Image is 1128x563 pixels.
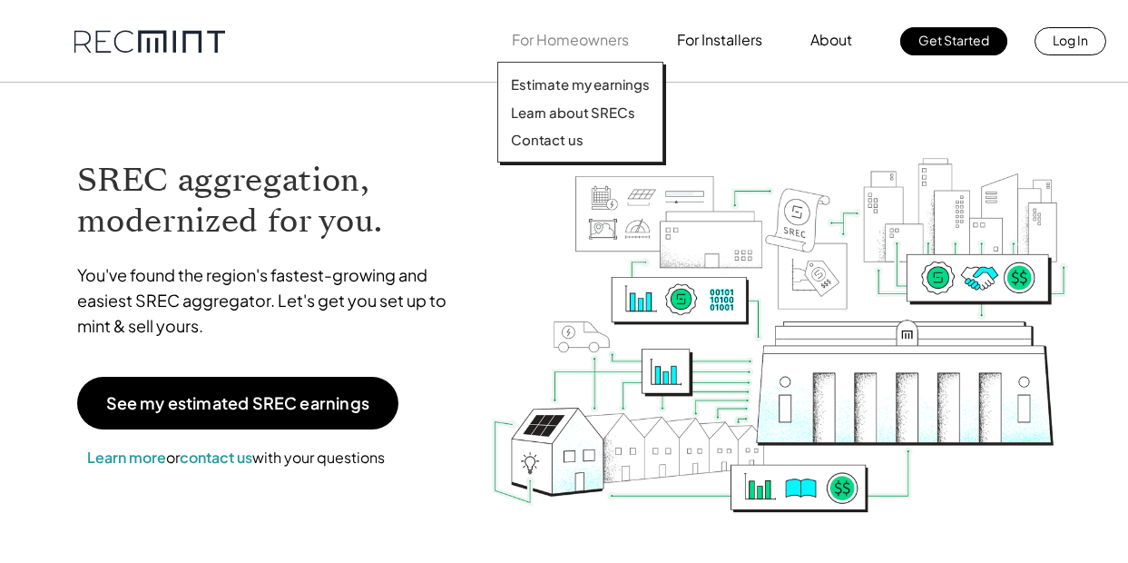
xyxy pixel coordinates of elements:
a: Contact us [511,131,650,149]
a: Log In [1035,27,1106,55]
p: For Homeowners [512,27,629,53]
p: or with your questions [77,446,395,469]
a: See my estimated SREC earnings [77,377,398,430]
p: Contact us [511,131,584,149]
p: You've found the region's fastest-growing and easiest SREC aggregator. Let's get you set up to mi... [77,262,464,339]
p: Log In [1053,27,1088,53]
p: Get Started [918,27,989,53]
a: contact us [180,448,252,467]
a: Estimate my earnings [511,75,650,94]
a: Get Started [900,27,1007,55]
a: Learn more [87,448,166,467]
p: See my estimated SREC earnings [106,395,369,411]
h1: SREC aggregation, modernized for you. [77,160,464,242]
a: Learn about SRECs [511,104,650,122]
p: For Installers [677,27,762,53]
p: About [810,27,852,53]
p: Learn about SRECs [511,104,634,122]
img: RECmint value cycle [490,110,1069,518]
